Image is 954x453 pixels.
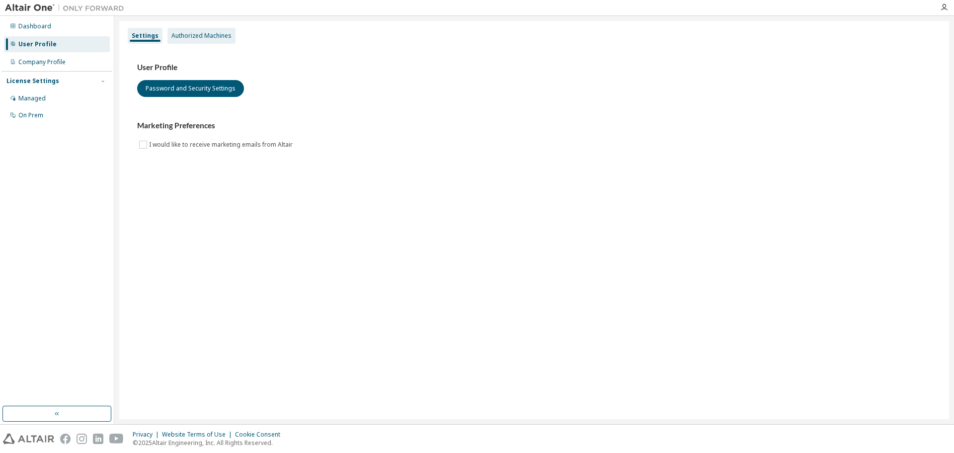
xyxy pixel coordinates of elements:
div: Dashboard [18,22,51,30]
img: youtube.svg [109,434,124,444]
img: altair_logo.svg [3,434,54,444]
img: instagram.svg [77,434,87,444]
div: Managed [18,94,46,102]
div: License Settings [6,77,59,85]
div: Privacy [133,431,162,439]
div: Cookie Consent [235,431,286,439]
div: On Prem [18,111,43,119]
div: Company Profile [18,58,66,66]
h3: User Profile [137,63,931,73]
button: Password and Security Settings [137,80,244,97]
div: Website Terms of Use [162,431,235,439]
img: Altair One [5,3,129,13]
div: User Profile [18,40,57,48]
img: facebook.svg [60,434,71,444]
div: Settings [132,32,159,40]
p: © 2025 Altair Engineering, Inc. All Rights Reserved. [133,439,286,447]
div: Authorized Machines [171,32,232,40]
img: linkedin.svg [93,434,103,444]
label: I would like to receive marketing emails from Altair [149,139,295,151]
h3: Marketing Preferences [137,121,931,131]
